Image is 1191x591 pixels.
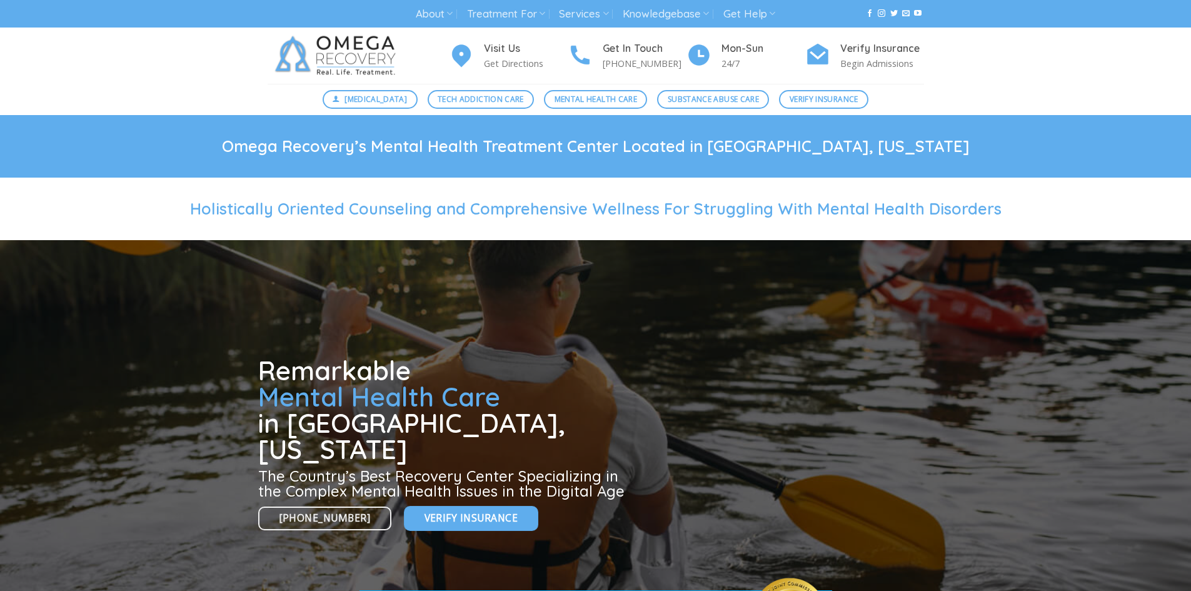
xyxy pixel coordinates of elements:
[425,510,518,526] span: Verify Insurance
[344,93,407,105] span: [MEDICAL_DATA]
[805,41,924,71] a: Verify Insurance Begin Admissions
[258,358,630,463] h1: Remarkable in [GEOGRAPHIC_DATA], [US_STATE]
[623,3,709,26] a: Knowledgebase
[723,3,775,26] a: Get Help
[840,41,924,57] h4: Verify Insurance
[268,28,408,84] img: Omega Recovery
[840,56,924,71] p: Begin Admissions
[258,468,630,498] h3: The Country’s Best Recovery Center Specializing in the Complex Mental Health Issues in the Digita...
[484,56,568,71] p: Get Directions
[914,9,922,18] a: Follow on YouTube
[428,90,535,109] a: Tech Addiction Care
[790,93,858,105] span: Verify Insurance
[878,9,885,18] a: Follow on Instagram
[603,56,686,71] p: [PHONE_NUMBER]
[721,41,805,57] h4: Mon-Sun
[779,90,868,109] a: Verify Insurance
[568,41,686,71] a: Get In Touch [PHONE_NUMBER]
[721,56,805,71] p: 24/7
[603,41,686,57] h4: Get In Touch
[190,199,1002,218] span: Holistically Oriented Counseling and Comprehensive Wellness For Struggling With Mental Health Dis...
[555,93,637,105] span: Mental Health Care
[467,3,545,26] a: Treatment For
[544,90,647,109] a: Mental Health Care
[323,90,418,109] a: [MEDICAL_DATA]
[404,506,538,530] a: Verify Insurance
[657,90,769,109] a: Substance Abuse Care
[902,9,910,18] a: Send us an email
[484,41,568,57] h4: Visit Us
[866,9,873,18] a: Follow on Facebook
[449,41,568,71] a: Visit Us Get Directions
[438,93,524,105] span: Tech Addiction Care
[890,9,898,18] a: Follow on Twitter
[279,510,371,526] span: [PHONE_NUMBER]
[559,3,608,26] a: Services
[416,3,453,26] a: About
[258,507,392,531] a: [PHONE_NUMBER]
[668,93,759,105] span: Substance Abuse Care
[258,380,500,413] span: Mental Health Care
